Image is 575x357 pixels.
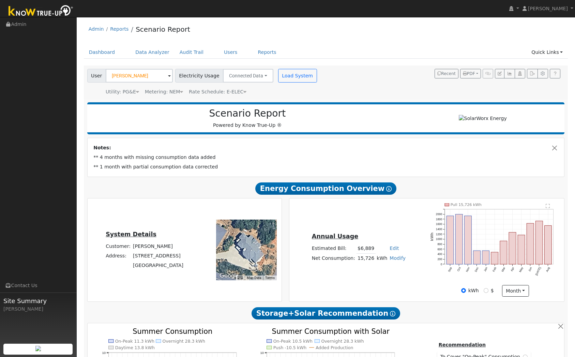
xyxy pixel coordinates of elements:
button: PDF [460,69,481,78]
text: 600 [437,248,442,251]
rect: onclick="" [518,235,525,264]
text: Nov [465,266,471,272]
button: Multi-Series Graph [504,69,515,78]
span: [PERSON_NAME] [528,6,568,11]
rect: onclick="" [473,251,481,264]
text: Aug [545,266,551,272]
button: Close [551,144,558,151]
text: 1400 [436,227,442,231]
text: Feb [492,266,497,272]
text: Summer Consumption with Solar [272,327,390,336]
h2: Scenario Report [94,108,401,119]
button: Export Interval Data [527,69,538,78]
rect: onclick="" [536,221,543,264]
text: Added Production [316,345,353,350]
text: 200 [437,257,442,261]
u: Recommendation [439,342,486,347]
text: 2000 [436,212,442,216]
text: 400 [437,252,442,256]
button: Connected Data [223,69,273,83]
text: Overnight 28.3 kWh [321,339,364,344]
rect: onclick="" [509,232,516,264]
a: Admin [89,26,104,32]
input: $ [484,288,488,293]
text: Summer Consumption [133,327,213,336]
rect: onclick="" [491,252,498,264]
text: 1600 [436,222,442,226]
text: On-Peak 11.3 kWh [115,339,154,344]
button: Map Data [247,276,261,280]
i: Show Help [386,186,392,192]
span: Energy Consumption Overview [255,182,396,195]
rect: onclick="" [527,223,534,264]
u: Annual Usage [312,233,358,240]
button: month [502,285,529,297]
span: Storage+Solar Recommendation [252,307,400,319]
text: 0 [441,263,442,266]
a: Reports [253,46,282,59]
label: kWh [468,287,479,294]
td: 15,726 [357,253,376,263]
img: Google [218,271,240,280]
td: ** 1 month with partial consumption data corrected [92,162,560,172]
rect: onclick="" [545,225,552,264]
strong: Notes: [93,145,111,150]
rect: onclick="" [482,251,489,264]
a: Data Analyzer [130,46,175,59]
button: Login As [515,69,525,78]
a: Reports [110,26,128,32]
text: 800 [437,242,442,246]
text: Mar [501,266,506,272]
span: PDF [463,71,475,76]
text: Jan [483,266,488,272]
rect: onclick="" [465,216,472,264]
text: Dec [474,267,479,273]
text: Apr [510,266,515,272]
input: Select a User [106,69,173,83]
text: Push -10.5 kWh [273,345,306,350]
rect: onclick="" [500,241,507,264]
text: Daytime 13.8 kWh [115,345,154,350]
label: $ [491,287,494,294]
img: Know True-Up [5,4,77,19]
text: Pull 15,726 kWh [451,203,482,207]
i: Show Help [390,311,395,316]
text: kWh [430,233,434,241]
text: 1200 [436,232,442,236]
a: Dashboard [84,46,120,59]
a: Audit Trail [175,46,209,59]
a: Users [219,46,243,59]
div: [PERSON_NAME] [3,306,73,313]
img: retrieve [35,346,41,351]
button: Settings [538,69,548,78]
a: Modify [390,255,406,261]
td: [GEOGRAPHIC_DATA] [132,261,185,270]
button: Load System [278,69,317,83]
text:  [546,203,550,208]
a: Edit [390,246,399,251]
td: Customer: [105,241,132,251]
span: Alias: HETOUC [189,89,246,94]
text: 1800 [436,217,442,221]
text: Oct [456,266,461,272]
a: Open this area in Google Maps (opens a new window) [218,271,240,280]
button: Keyboard shortcuts [238,276,242,280]
td: kWh [376,253,389,263]
a: Scenario Report [136,25,190,33]
td: [STREET_ADDRESS] [132,251,185,261]
td: Address: [105,251,132,261]
text: 10 [102,351,106,355]
text: On-Peak 10.5 kWh [273,339,312,344]
text: 10 [260,351,264,355]
td: $6,889 [357,244,376,254]
td: [PERSON_NAME] [132,241,185,251]
input: kWh [461,288,466,293]
rect: onclick="" [455,214,463,264]
td: Net Consumption: [311,253,356,263]
div: Utility: PG&E [106,88,139,95]
div: Powered by Know True-Up ® [91,108,405,129]
span: Electricity Usage [175,69,223,83]
td: Estimated Bill: [311,244,356,254]
button: Edit User [495,69,504,78]
a: Quick Links [526,46,568,59]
